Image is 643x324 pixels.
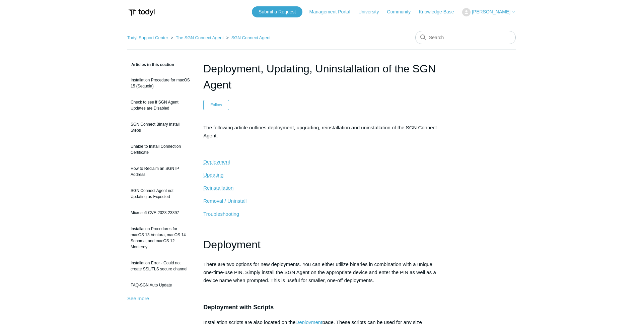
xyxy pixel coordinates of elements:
[203,172,223,178] a: Updating
[419,8,461,15] a: Knowledge Base
[203,261,436,283] span: There are two options for new deployments. You can either utilize binaries in combination with a ...
[127,35,168,40] a: Todyl Support Center
[358,8,385,15] a: University
[127,296,149,301] a: See more
[127,257,193,275] a: Installation Error - Could not create SSL/TLS secure channel
[415,31,516,44] input: Search
[387,8,418,15] a: Community
[225,35,270,40] li: SGN Connect Agent
[472,9,510,14] span: [PERSON_NAME]
[203,159,230,165] span: Deployment
[203,125,437,138] span: The following article outlines deployment, upgrading, reinstallation and uninstallation of the SG...
[203,100,229,110] button: Follow Article
[127,96,193,115] a: Check to see if SGN Agent Updates are Disabled
[231,35,271,40] a: SGN Connect Agent
[203,61,440,93] h1: Deployment, Updating, Uninstallation of the SGN Agent
[203,172,223,178] span: Updating
[462,8,516,16] button: [PERSON_NAME]
[252,6,302,17] a: Submit a Request
[127,74,193,92] a: Installation Procedure for macOS 15 (Sequoia)
[127,184,193,203] a: SGN Connect Agent not Updating as Expected
[169,35,225,40] li: The SGN Connect Agent
[203,304,274,311] span: Deployment with Scripts
[127,162,193,181] a: How to Reclaim an SGN IP Address
[203,211,239,217] a: Troubleshooting
[203,239,261,251] span: Deployment
[309,8,357,15] a: Management Portal
[203,198,246,204] a: Removal / Uninstall
[127,222,193,253] a: Installation Procedures for macOS 13 Ventura, macOS 14 Sonoma, and macOS 12 Monterey
[127,35,169,40] li: Todyl Support Center
[127,206,193,219] a: Microsoft CVE-2023-23397
[127,140,193,159] a: Unable to Install Connection Certificate
[127,6,156,18] img: Todyl Support Center Help Center home page
[127,62,174,67] span: Articles in this section
[127,279,193,291] a: FAQ-SGN Auto Update
[176,35,224,40] a: The SGN Connect Agent
[127,118,193,137] a: SGN Connect Binary Install Steps
[203,159,230,165] a: Deployment
[203,185,233,191] a: Reinstallation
